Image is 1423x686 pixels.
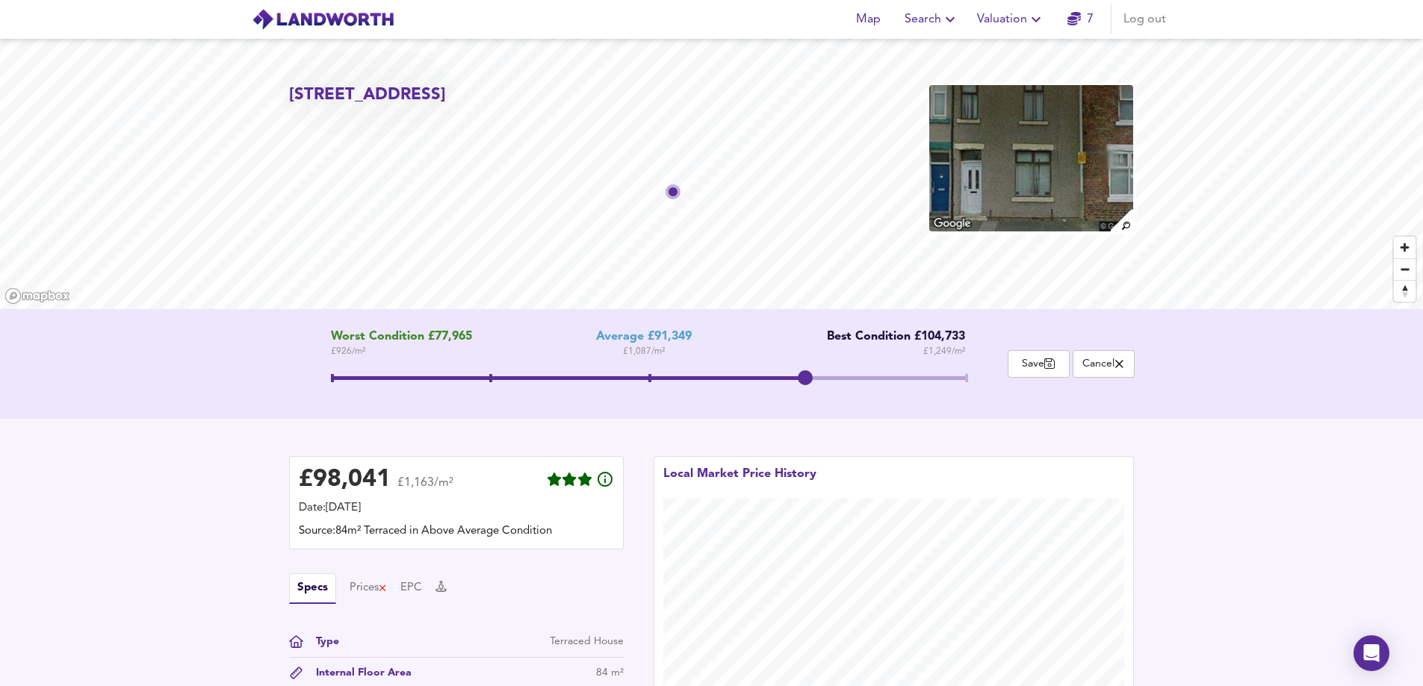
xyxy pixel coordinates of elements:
[623,344,665,359] span: £ 1,087 / m²
[851,9,887,30] span: Map
[899,4,965,34] button: Search
[1016,357,1061,371] span: Save
[905,9,959,30] span: Search
[299,523,614,540] div: Source: 84m² Terraced in Above Average Condition
[1057,4,1105,34] button: 7
[252,8,394,31] img: logo
[299,500,614,517] div: Date: [DATE]
[304,665,412,681] div: Internal Floor Area
[1109,208,1135,234] img: search
[4,287,70,305] a: Mapbox homepage
[289,84,446,107] h2: [STREET_ADDRESS]
[331,330,472,344] span: Worst Condition £77,965
[550,634,624,649] div: Terraced House
[1117,4,1172,34] button: Log out
[928,84,1134,233] img: property
[1073,350,1135,378] button: Cancel
[1394,237,1416,258] button: Zoom in
[350,580,388,596] button: Prices
[400,580,422,596] button: EPC
[1354,635,1389,671] div: Open Intercom Messenger
[1067,9,1094,30] a: 7
[663,466,816,499] div: Local Market Price History
[596,330,692,344] div: Average £91,349
[1394,258,1416,280] button: Zoom out
[299,469,391,491] div: £ 98,041
[971,4,1051,34] button: Valuation
[596,665,624,681] div: 84 m²
[1394,280,1416,302] button: Reset bearing to north
[1394,259,1416,280] span: Zoom out
[1123,9,1166,30] span: Log out
[845,4,893,34] button: Map
[1081,357,1126,371] span: Cancel
[331,344,472,359] span: £ 926 / m²
[923,344,965,359] span: £ 1,249 / m²
[816,330,965,344] div: Best Condition £104,733
[1394,281,1416,302] span: Reset bearing to north
[289,573,336,604] button: Specs
[1008,350,1070,378] button: Save
[397,477,453,499] span: £1,163/m²
[977,9,1045,30] span: Valuation
[304,634,339,649] div: Type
